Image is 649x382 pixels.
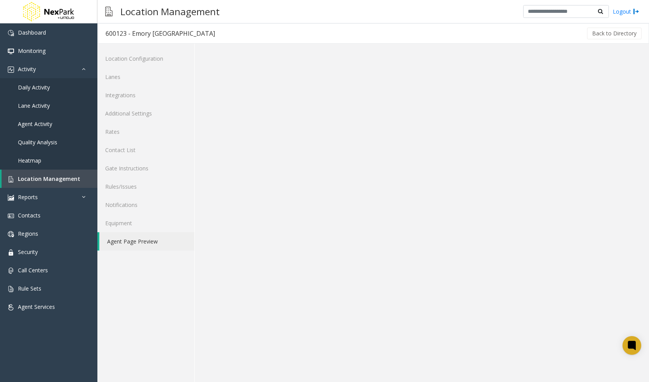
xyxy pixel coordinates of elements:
[18,138,57,146] span: Quality Analysis
[8,67,14,73] img: 'icon'
[18,303,55,310] span: Agent Services
[18,175,80,182] span: Location Management
[97,196,194,214] a: Notifications
[97,104,194,123] a: Additional Settings
[633,7,639,16] img: logout
[8,286,14,292] img: 'icon'
[116,2,224,21] h3: Location Management
[18,120,52,128] span: Agent Activity
[613,7,639,16] a: Logout
[8,304,14,310] img: 'icon'
[18,285,41,292] span: Rule Sets
[97,214,194,232] a: Equipment
[97,141,194,159] a: Contact List
[8,268,14,274] img: 'icon'
[105,2,113,21] img: pageIcon
[18,266,48,274] span: Call Centers
[8,249,14,256] img: 'icon'
[8,195,14,201] img: 'icon'
[8,213,14,219] img: 'icon'
[18,157,41,164] span: Heatmap
[18,193,38,201] span: Reports
[18,212,41,219] span: Contacts
[97,177,194,196] a: Rules/Issues
[97,86,194,104] a: Integrations
[18,84,50,91] span: Daily Activity
[8,48,14,54] img: 'icon'
[8,176,14,182] img: 'icon'
[18,230,38,237] span: Regions
[99,232,194,251] a: Agent Page Preview
[97,49,194,68] a: Location Configuration
[18,102,50,109] span: Lane Activity
[18,248,38,256] span: Security
[97,68,194,86] a: Lanes
[18,47,46,54] span: Monitoring
[18,29,46,36] span: Dashboard
[18,65,36,73] span: Activity
[97,123,194,141] a: Rates
[8,30,14,36] img: 'icon'
[97,159,194,177] a: Gate Instructions
[8,231,14,237] img: 'icon'
[2,170,97,188] a: Location Management
[106,28,215,39] div: 600123 - Emory [GEOGRAPHIC_DATA]
[587,28,642,39] button: Back to Directory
